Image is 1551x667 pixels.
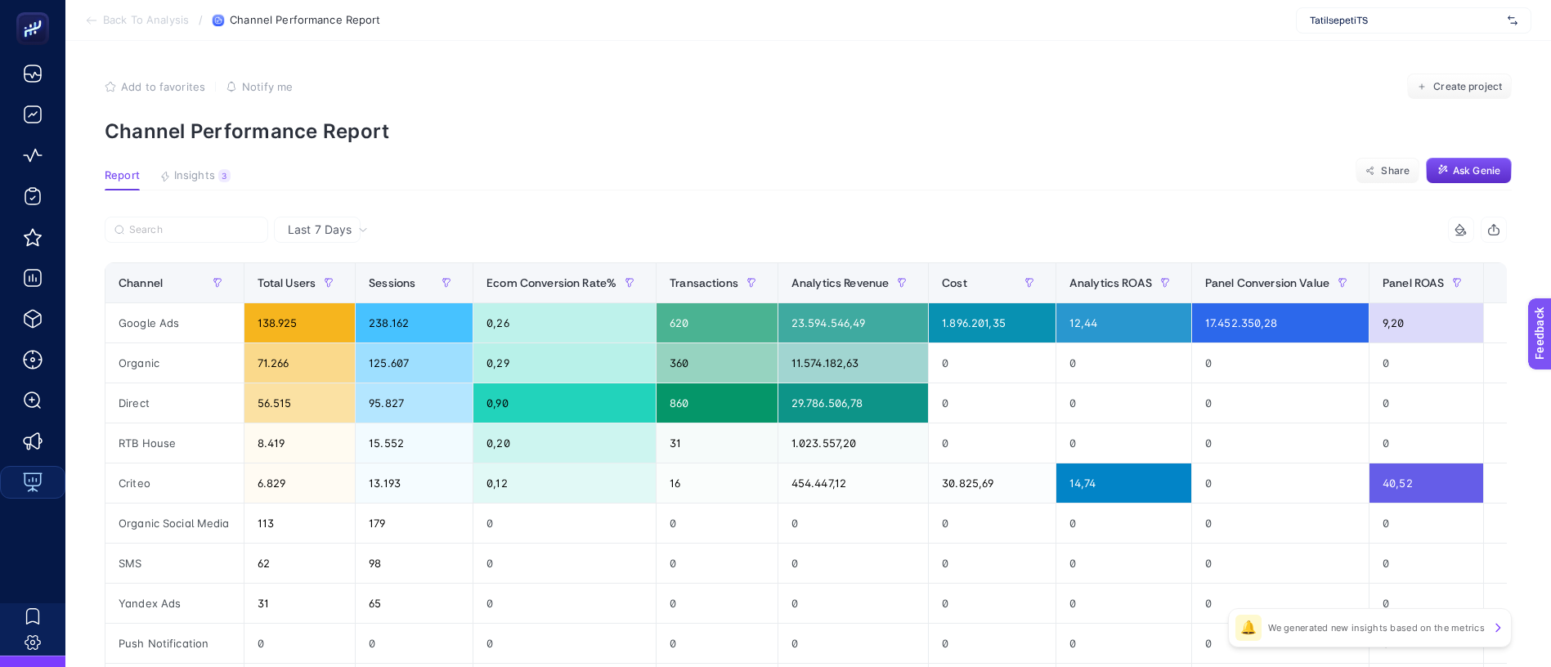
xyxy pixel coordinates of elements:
[942,276,967,289] span: Cost
[1192,383,1369,423] div: 0
[473,423,656,463] div: 0,20
[670,276,738,289] span: Transactions
[1056,423,1191,463] div: 0
[1369,343,1483,383] div: 0
[657,463,778,503] div: 16
[473,383,656,423] div: 0,90
[778,463,928,503] div: 454.447,12
[1497,276,1510,312] div: 10 items selected
[244,504,356,543] div: 113
[778,584,928,623] div: 0
[1192,303,1369,342] div: 17.452.350,28
[244,584,356,623] div: 31
[1192,463,1369,503] div: 0
[1407,74,1512,100] button: Create project
[103,14,189,27] span: Back To Analysis
[174,169,215,182] span: Insights
[929,544,1056,583] div: 0
[929,504,1056,543] div: 0
[778,544,928,583] div: 0
[105,119,1512,143] p: Channel Performance Report
[1310,14,1501,27] span: TatilsepetiTS
[105,80,205,93] button: Add to favorites
[1056,303,1191,342] div: 12,44
[356,303,473,342] div: 238.162
[1383,276,1444,289] span: Panel ROAS
[657,343,778,383] div: 360
[778,624,928,663] div: 0
[929,584,1056,623] div: 0
[473,584,656,623] div: 0
[1369,383,1483,423] div: 0
[230,14,380,27] span: Channel Performance Report
[1192,624,1369,663] div: 0
[778,343,928,383] div: 11.574.182,63
[473,463,656,503] div: 0,12
[929,303,1056,342] div: 1.896.201,35
[1369,504,1483,543] div: 0
[778,423,928,463] div: 1.023.557,20
[657,504,778,543] div: 0
[657,544,778,583] div: 0
[1056,584,1191,623] div: 0
[473,504,656,543] div: 0
[778,383,928,423] div: 29.786.506,78
[1056,504,1191,543] div: 0
[1369,584,1483,623] div: 0
[778,303,928,342] div: 23.594.546,49
[105,169,140,182] span: Report
[1069,276,1152,289] span: Analytics ROAS
[657,303,778,342] div: 620
[10,5,62,18] span: Feedback
[105,584,244,623] div: Yandex Ads
[473,544,656,583] div: 0
[1369,423,1483,463] div: 0
[105,423,244,463] div: RTB House
[356,383,473,423] div: 95.827
[242,80,293,93] span: Notify me
[199,13,203,26] span: /
[244,343,356,383] div: 71.266
[657,383,778,423] div: 860
[1433,80,1502,93] span: Create project
[929,423,1056,463] div: 0
[356,624,473,663] div: 0
[105,303,244,342] div: Google Ads
[356,463,473,503] div: 13.193
[473,624,656,663] div: 0
[105,463,244,503] div: Criteo
[1453,164,1500,177] span: Ask Genie
[244,463,356,503] div: 6.829
[1369,303,1483,342] div: 9,20
[1426,158,1512,184] button: Ask Genie
[657,423,778,463] div: 31
[657,624,778,663] div: 0
[244,544,356,583] div: 62
[1235,615,1262,641] div: 🔔
[1369,544,1483,583] div: 0
[356,504,473,543] div: 179
[1192,504,1369,543] div: 0
[1356,158,1419,184] button: Share
[288,222,352,238] span: Last 7 Days
[1056,383,1191,423] div: 0
[657,584,778,623] div: 0
[105,383,244,423] div: Direct
[356,423,473,463] div: 15.552
[778,504,928,543] div: 0
[1381,164,1410,177] span: Share
[1056,544,1191,583] div: 0
[473,303,656,342] div: 0,26
[473,343,656,383] div: 0,29
[1499,276,1531,289] div: +
[486,276,616,289] span: Ecom Conversion Rate%
[1056,463,1191,503] div: 14,74
[356,544,473,583] div: 98
[1508,12,1517,29] img: svg%3e
[1205,276,1329,289] span: Panel Conversion Value
[119,276,163,289] span: Channel
[1192,343,1369,383] div: 0
[1268,621,1485,634] p: We generated new insights based on the metrics
[129,224,258,236] input: Search
[244,423,356,463] div: 8.419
